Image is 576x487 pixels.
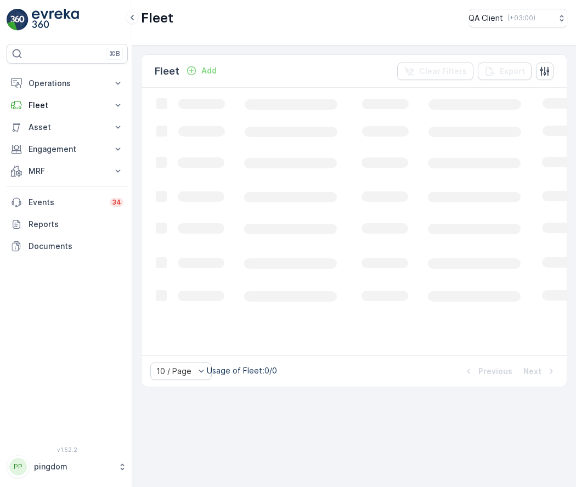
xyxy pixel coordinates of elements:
[419,66,467,77] p: Clear Filters
[155,64,179,79] p: Fleet
[29,166,106,177] p: MRF
[29,144,106,155] p: Engagement
[7,455,128,478] button: PPpingdom
[29,78,106,89] p: Operations
[182,64,221,77] button: Add
[7,116,128,138] button: Asset
[7,191,128,213] a: Events34
[34,461,112,472] p: pingdom
[7,160,128,182] button: MRF
[397,63,473,80] button: Clear Filters
[29,100,106,111] p: Fleet
[29,241,123,252] p: Documents
[141,9,173,27] p: Fleet
[29,122,106,133] p: Asset
[522,365,558,378] button: Next
[523,366,541,377] p: Next
[7,213,128,235] a: Reports
[201,65,217,76] p: Add
[478,63,532,80] button: Export
[7,9,29,31] img: logo
[29,197,103,208] p: Events
[207,365,277,376] p: Usage of Fleet : 0/0
[29,219,123,230] p: Reports
[500,66,525,77] p: Export
[7,94,128,116] button: Fleet
[478,366,512,377] p: Previous
[32,9,79,31] img: logo_light-DOdMpM7g.png
[9,458,27,475] div: PP
[507,14,535,22] p: ( +03:00 )
[7,235,128,257] a: Documents
[462,365,513,378] button: Previous
[468,13,503,24] p: QA Client
[109,49,120,58] p: ⌘B
[468,9,567,27] button: QA Client(+03:00)
[112,198,121,207] p: 34
[7,138,128,160] button: Engagement
[7,72,128,94] button: Operations
[7,446,128,453] span: v 1.52.2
